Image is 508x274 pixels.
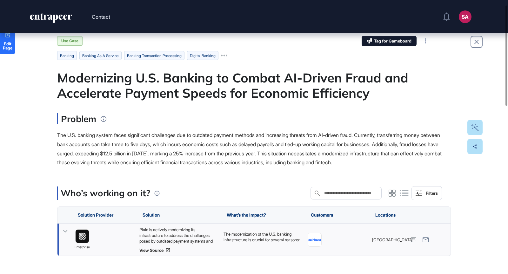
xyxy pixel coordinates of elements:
[224,231,301,243] p: The modernization of the U.S. banking infrastructure is crucial for several reasons:
[308,233,322,247] a: image
[187,51,218,60] li: digital banking
[375,212,396,218] span: Locations
[78,212,113,218] span: Solution Provider
[61,186,150,200] p: Who’s working on it?
[57,132,442,166] span: The U.S. banking system faces significant challenges due to outdated payment methods and increasi...
[311,212,333,218] span: Customers
[29,13,73,25] a: entrapeer-logo
[374,39,411,43] span: Tag for Gameboard
[76,230,89,243] img: image
[230,248,269,253] strong: Economic Efficiency
[57,70,451,101] div: Modernizing U.S. Banking to Combat AI-Driven Fraud and Accelerate Payment Speeds for Economic Eff...
[426,191,438,196] div: Filters
[75,229,89,243] a: image
[411,186,442,200] button: Filters
[230,248,301,271] li: : Faster payment systems can significantly reduce delays in payroll and improve cash flow for bus...
[124,51,184,60] li: banking transaction processing
[57,51,77,60] li: banking
[372,237,413,243] span: [GEOGRAPHIC_DATA]
[143,212,160,218] span: Solution
[57,36,83,46] div: Use Case
[139,227,217,244] div: Plaid is actively modernizing its infrastructure to address the challenges posed by outdated paym...
[75,245,90,250] span: enterprise
[79,51,122,60] li: banking as a service
[308,236,321,244] img: image
[459,10,471,23] button: SA
[227,212,266,218] span: What’s the Impact?
[57,113,96,124] h3: Problem
[139,248,217,253] a: View Source
[92,13,110,21] button: Contact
